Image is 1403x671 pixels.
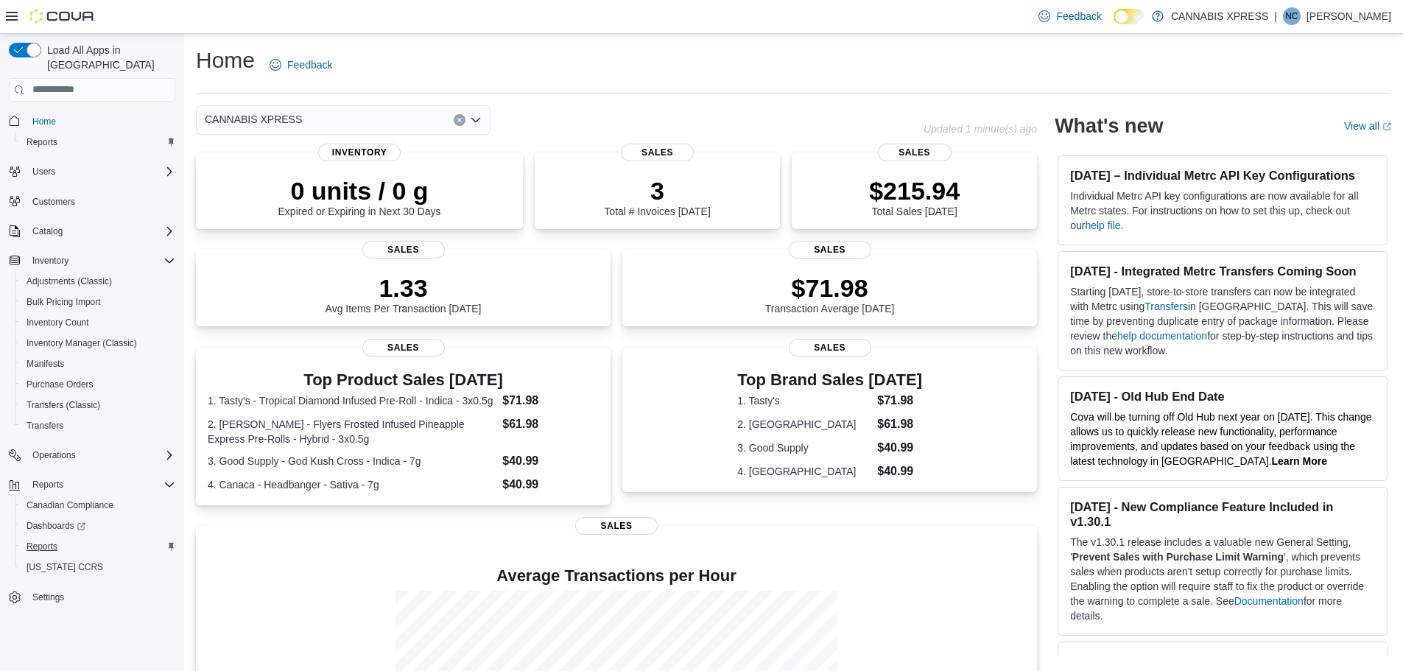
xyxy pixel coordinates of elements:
span: Reports [21,538,175,555]
p: 1.33 [326,273,482,303]
span: Manifests [27,358,64,370]
a: Transfers [21,417,69,435]
dt: 2. [PERSON_NAME] - Flyers Frosted Infused Pineapple Express Pre-Rolls - Hybrid - 3x0.5g [208,417,496,446]
div: Nathan Chan [1283,7,1301,25]
button: Inventory Manager (Classic) [15,333,181,354]
button: Users [27,163,61,180]
p: 3 [604,176,710,205]
span: Feedback [1056,9,1101,24]
a: Reports [21,133,63,151]
button: Transfers (Classic) [15,395,181,415]
dt: 4. [GEOGRAPHIC_DATA] [737,464,871,479]
span: Transfers (Classic) [27,399,100,411]
a: Feedback [264,50,338,80]
span: Sales [789,339,871,356]
span: Users [27,163,175,180]
dt: 1. Tasty's [737,393,871,408]
dt: 3. Good Supply [737,440,871,455]
span: Catalog [32,225,63,237]
span: Sales [362,241,445,259]
dd: $71.98 [502,392,599,410]
span: Canadian Compliance [27,499,113,511]
a: Transfers (Classic) [21,396,106,414]
span: Sales [621,144,695,161]
a: Customers [27,193,81,211]
p: Individual Metrc API key configurations are now available for all Metrc states. For instructions ... [1070,189,1376,233]
span: Inventory Manager (Classic) [21,334,175,352]
span: Canadian Compliance [21,496,175,514]
button: Purchase Orders [15,374,181,395]
span: Inventory Count [27,317,89,329]
a: Adjustments (Classic) [21,273,118,290]
p: CANNABIS XPRESS [1171,7,1268,25]
p: $215.94 [869,176,960,205]
a: Manifests [21,355,70,373]
button: Customers [3,191,181,212]
div: Expired or Expiring in Next 30 Days [278,176,441,217]
button: Transfers [15,415,181,436]
span: Transfers (Classic) [21,396,175,414]
dd: $61.98 [502,415,599,433]
strong: Prevent Sales with Purchase Limit Warning [1072,551,1284,563]
span: Customers [27,192,175,211]
button: Manifests [15,354,181,374]
span: Operations [32,449,76,461]
span: Purchase Orders [21,376,175,393]
button: Inventory Count [15,312,181,333]
a: View allExternal link [1344,120,1391,132]
span: Reports [21,133,175,151]
a: Purchase Orders [21,376,99,393]
span: NC [1285,7,1298,25]
button: Clear input [454,114,465,126]
a: [US_STATE] CCRS [21,558,109,576]
input: Dark Mode [1114,9,1144,24]
span: Customers [32,196,75,208]
span: Bulk Pricing Import [21,293,175,311]
p: The v1.30.1 release includes a valuable new General Setting, ' ', which prevents sales when produ... [1070,535,1376,623]
button: Open list of options [470,114,482,126]
button: Catalog [3,221,181,242]
a: Settings [27,589,70,606]
h3: Top Product Sales [DATE] [208,371,599,389]
span: Settings [32,591,64,603]
dd: $40.99 [877,439,922,457]
span: [US_STATE] CCRS [27,561,103,573]
a: Reports [21,538,63,555]
p: Updated 1 minute(s) ago [924,123,1037,135]
a: Feedback [1033,1,1107,31]
dd: $40.99 [502,476,599,493]
span: Load All Apps in [GEOGRAPHIC_DATA] [41,43,175,72]
button: Users [3,161,181,182]
a: Documentation [1234,595,1304,607]
a: Inventory Count [21,314,95,331]
a: Learn More [1272,455,1327,467]
span: Home [27,112,175,130]
button: Reports [15,132,181,152]
span: Dashboards [27,520,85,532]
span: Sales [575,517,658,535]
span: Reports [32,479,63,491]
dd: $40.99 [502,452,599,470]
span: Bulk Pricing Import [27,296,101,308]
h3: Top Brand Sales [DATE] [737,371,922,389]
span: Sales [878,144,952,161]
button: Bulk Pricing Import [15,292,181,312]
button: Inventory [27,252,74,270]
svg: External link [1382,122,1391,131]
p: 0 units / 0 g [278,176,441,205]
a: Bulk Pricing Import [21,293,107,311]
span: CANNABIS XPRESS [205,110,302,128]
button: Reports [27,476,69,493]
h3: [DATE] - New Compliance Feature Included in v1.30.1 [1070,499,1376,529]
a: Dashboards [15,516,181,536]
h3: [DATE] - Integrated Metrc Transfers Coming Soon [1070,264,1376,278]
span: Sales [789,241,871,259]
span: Manifests [21,355,175,373]
span: Reports [27,541,57,552]
dt: 2. [GEOGRAPHIC_DATA] [737,417,871,432]
a: help documentation [1117,330,1207,342]
span: Washington CCRS [21,558,175,576]
div: Avg Items Per Transaction [DATE] [326,273,482,315]
span: Sales [362,339,445,356]
div: Total Sales [DATE] [869,176,960,217]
